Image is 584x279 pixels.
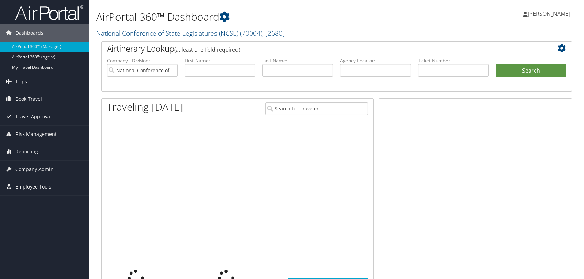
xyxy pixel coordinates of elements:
span: ( 70004 ) [240,29,262,38]
label: Ticket Number: [418,57,489,64]
span: Trips [15,73,27,90]
span: (at least one field required) [174,46,240,53]
span: Company Admin [15,161,54,178]
span: [PERSON_NAME] [528,10,570,18]
span: Book Travel [15,90,42,108]
label: Agency Locator: [340,57,411,64]
label: Company - Division: [107,57,178,64]
img: airportal-logo.png [15,4,84,21]
span: Dashboards [15,24,43,42]
a: [PERSON_NAME] [523,3,577,24]
span: Employee Tools [15,178,51,195]
input: Search for Traveler [265,102,368,115]
h2: Airtinerary Lookup [107,43,527,54]
span: , [ 2680 ] [262,29,285,38]
span: Travel Approval [15,108,52,125]
label: First Name: [185,57,255,64]
span: Risk Management [15,126,57,143]
span: Reporting [15,143,38,160]
a: National Conference of State Legislatures (NCSL) [96,29,285,38]
label: Last Name: [262,57,333,64]
h1: Traveling [DATE] [107,100,183,114]
button: Search [496,64,566,78]
h1: AirPortal 360™ Dashboard [96,10,417,24]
